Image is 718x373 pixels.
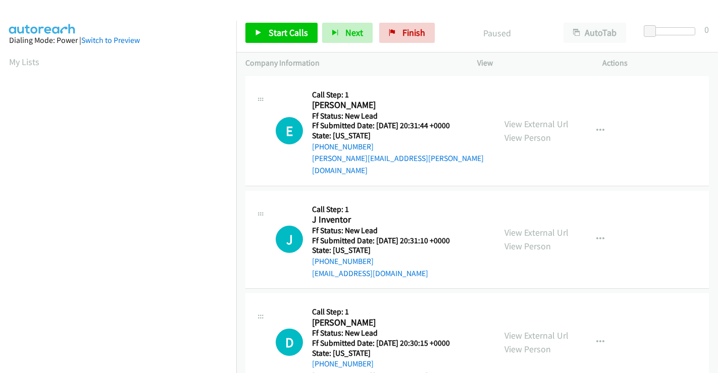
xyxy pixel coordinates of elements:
a: [PHONE_NUMBER] [312,359,374,368]
h5: State: [US_STATE] [312,348,463,358]
div: Delay between calls (in seconds) [649,27,695,35]
button: Next [322,23,373,43]
a: View Person [504,132,551,143]
div: The call is yet to be attempted [276,226,303,253]
h5: Call Step: 1 [312,204,463,215]
div: Dialing Mode: Power | [9,34,227,46]
h5: State: [US_STATE] [312,131,486,141]
div: The call is yet to be attempted [276,117,303,144]
a: [PHONE_NUMBER] [312,256,374,266]
h5: State: [US_STATE] [312,245,463,255]
h2: [PERSON_NAME] [312,317,463,329]
span: Finish [402,27,425,38]
a: View External Url [504,227,569,238]
a: [PHONE_NUMBER] [312,142,374,151]
h1: J [276,226,303,253]
h2: [PERSON_NAME] [312,99,463,111]
h5: Call Step: 1 [312,90,486,100]
a: View Person [504,240,551,252]
a: Finish [379,23,435,43]
h5: Ff Status: New Lead [312,328,463,338]
p: Actions [602,57,709,69]
a: View External Url [504,118,569,130]
h1: D [276,329,303,356]
p: View [477,57,584,69]
a: Switch to Preview [81,35,140,45]
button: AutoTab [563,23,626,43]
a: [PERSON_NAME][EMAIL_ADDRESS][PERSON_NAME][DOMAIN_NAME] [312,153,484,175]
div: The call is yet to be attempted [276,329,303,356]
a: Start Calls [245,23,318,43]
h1: E [276,117,303,144]
h5: Ff Submitted Date: [DATE] 20:31:10 +0000 [312,236,463,246]
h5: Ff Status: New Lead [312,226,463,236]
a: View Person [504,343,551,355]
a: My Lists [9,56,39,68]
a: [EMAIL_ADDRESS][DOMAIN_NAME] [312,269,428,278]
p: Paused [448,26,545,40]
a: View External Url [504,330,569,341]
div: 0 [704,23,709,36]
span: Next [345,27,363,38]
h2: J Inventor [312,214,463,226]
p: Company Information [245,57,459,69]
h5: Ff Submitted Date: [DATE] 20:30:15 +0000 [312,338,463,348]
h5: Ff Status: New Lead [312,111,486,121]
h5: Ff Submitted Date: [DATE] 20:31:44 +0000 [312,121,486,131]
span: Start Calls [269,27,308,38]
h5: Call Step: 1 [312,307,463,317]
